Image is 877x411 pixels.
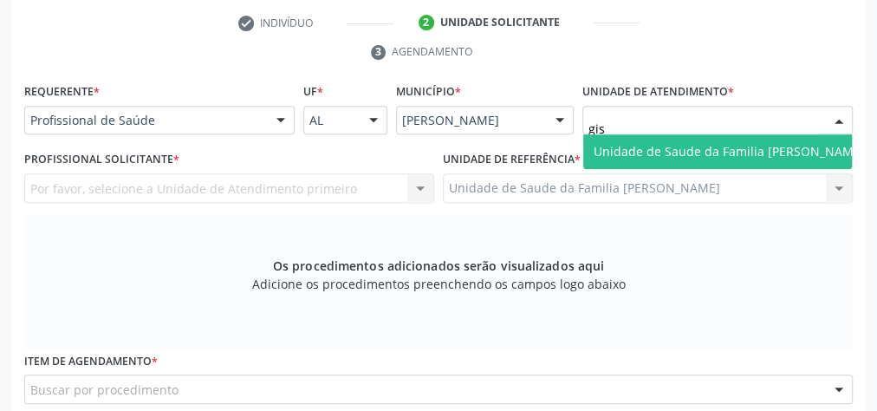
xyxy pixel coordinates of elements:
label: Requerente [24,79,100,106]
label: Item de agendamento [24,349,158,375]
input: Unidade de atendimento [588,112,817,147]
label: Unidade de atendimento [582,79,734,106]
span: Unidade de Saude da Familia [PERSON_NAME] [594,143,865,160]
label: Unidade de referência [443,147,581,173]
span: AL [309,112,352,129]
span: [PERSON_NAME] [402,112,538,129]
div: 2 [419,15,434,30]
label: Profissional Solicitante [24,147,179,173]
label: Município [396,79,461,106]
label: UF [303,79,323,106]
span: Profissional de Saúde [30,112,259,129]
div: Unidade solicitante [440,15,560,30]
span: Os procedimentos adicionados serão visualizados aqui [273,257,604,275]
span: Buscar por procedimento [30,381,179,399]
span: Adicione os procedimentos preenchendo os campos logo abaixo [252,275,626,293]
